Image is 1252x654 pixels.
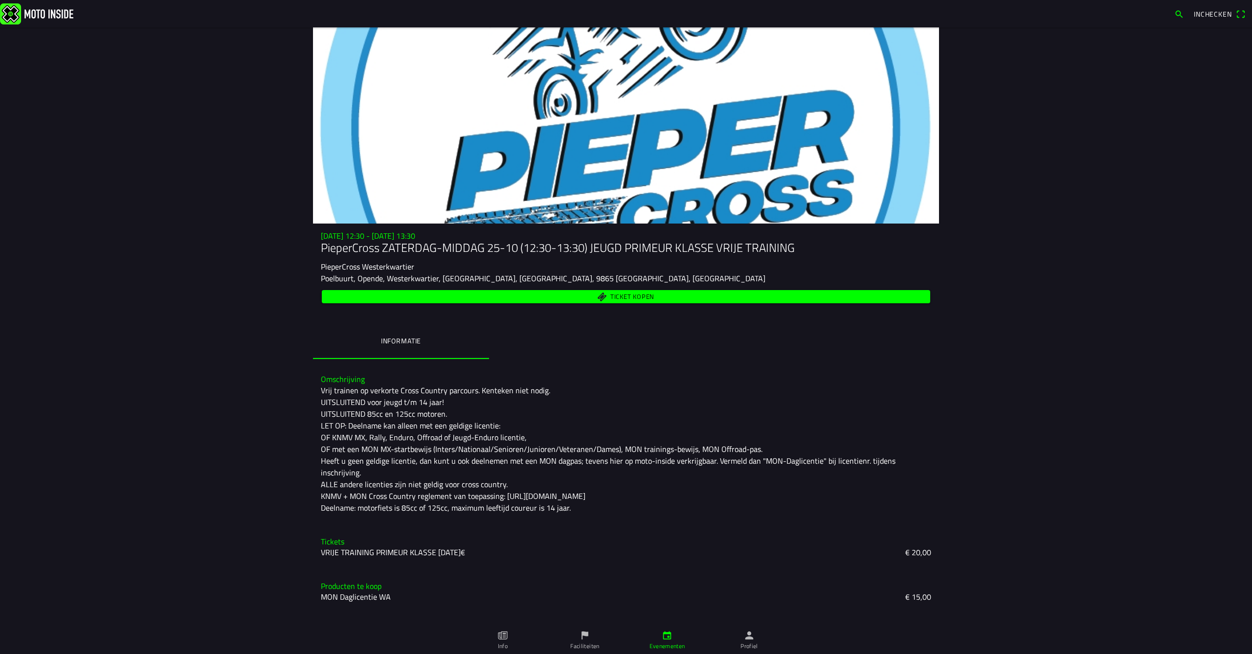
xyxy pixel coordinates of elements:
[321,384,931,514] div: Vrij trainen op verkorte Cross Country parcours. Kenteken niet nodig. UITSLUITEND voor jeugd t/m ...
[497,630,508,641] ion-icon: paper
[649,642,685,651] ion-label: Evenementen
[1194,9,1232,19] span: Inchecken
[580,630,590,641] ion-icon: flag
[662,630,672,641] ion-icon: calendar
[321,375,931,384] h3: Omschrijving
[321,272,765,284] ion-text: Poelbuurt, Opende, Westerkwartier, [GEOGRAPHIC_DATA], [GEOGRAPHIC_DATA], 9865 [GEOGRAPHIC_DATA], ...
[321,537,931,546] h3: Tickets
[498,642,508,651] ion-label: Info
[321,546,465,558] ion-text: VRIJE TRAINING PRIMEUR KLASSE [DATE]€
[321,582,931,591] h3: Producten te koop
[321,241,931,255] h1: PieperCross ZATERDAG-MIDDAG 25-10 (12:30-13:30) JEUGD PRIMEUR KLASSE VRIJE TRAINING
[321,231,931,241] h3: [DATE] 12:30 - [DATE] 13:30
[744,630,755,641] ion-icon: person
[381,336,421,346] ion-label: Informatie
[740,642,758,651] ion-label: Profiel
[905,546,931,558] ion-text: € 20,00
[905,591,931,603] span: € 15,00
[610,293,654,300] span: Ticket kopen
[321,261,414,272] ion-text: PieperCross Westerkwartier
[570,642,599,651] ion-label: Faciliteiten
[1189,5,1250,22] a: Incheckenqr scanner
[321,591,391,603] span: MON Daglicentie WA
[1169,5,1189,22] a: search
